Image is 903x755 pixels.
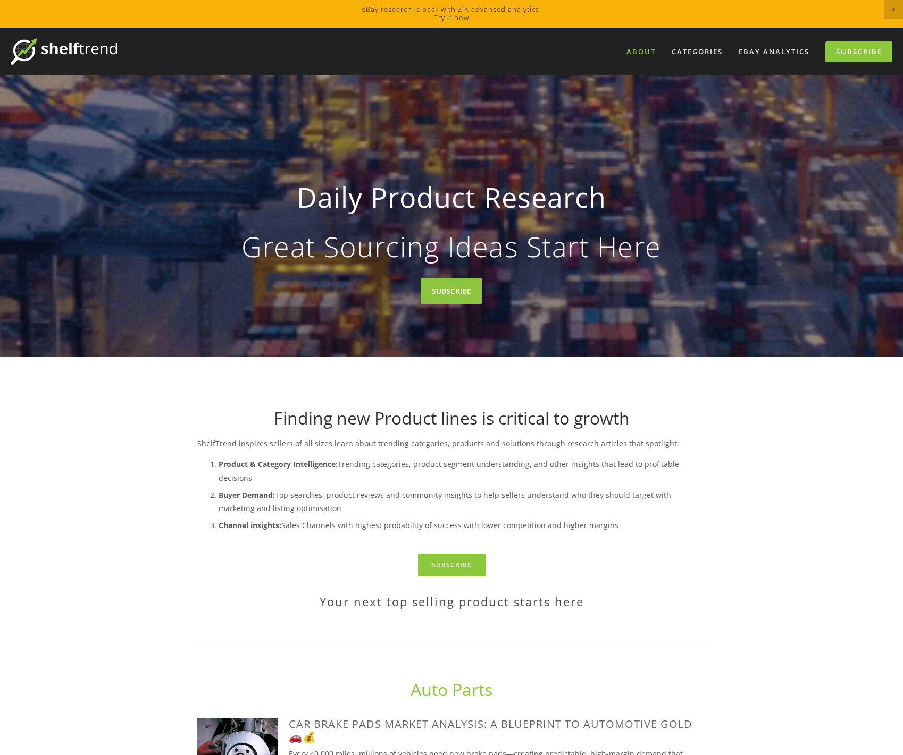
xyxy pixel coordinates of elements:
a: eBay Analytics [732,43,816,61]
strong: Channel insights: [219,520,281,530]
a: Subscribe [418,554,486,576]
p: Top searches, product reviews and community insights to help sellers understand who they should t... [219,488,706,515]
strong: Buyer Demand: [219,490,275,500]
strong: Daily Product Research [214,172,689,222]
div: Categories [665,43,730,61]
strong: Product & Category Intelligence: [219,459,338,469]
a: Try it now [434,13,469,22]
p: Sales Channels with highest probability of success with lower competition and higher margins [219,519,706,532]
a: Subscribe [825,41,892,62]
p: Great Sourcing Ideas Start Here [214,233,689,260]
h1: Finding new Product lines is critical to growth [197,408,706,428]
p: Trending categories, product segment understanding, and other insights that lead to profitable de... [219,457,706,484]
h2: Your next top selling product starts here [197,595,706,608]
img: ShelfTrend [11,38,117,65]
a: About [620,43,663,61]
p: ShelfTrend inspires sellers of all sizes learn about trending categories, products and solutions ... [197,437,706,450]
a: Auto Parts [411,678,492,701]
a: SUBSCRIBE [421,278,482,304]
a: Car Brake Pads Market Analysis: A Blueprint to Automotive Gold 🚗💰 [289,717,692,744]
